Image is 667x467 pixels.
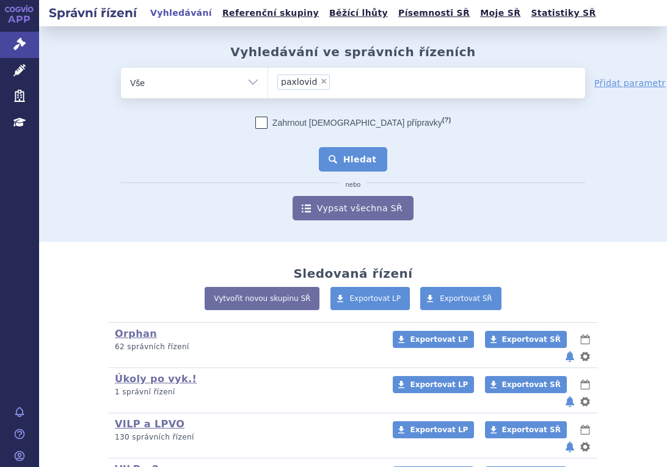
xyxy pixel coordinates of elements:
[485,331,567,348] a: Exportovat SŘ
[393,331,474,348] a: Exportovat LP
[205,287,319,310] a: Vytvořit novou skupinu SŘ
[527,5,599,21] a: Statistiky SŘ
[502,335,561,344] span: Exportovat SŘ
[476,5,524,21] a: Moje SŘ
[115,418,184,430] a: VILP a LPVO
[579,332,591,347] button: lhůty
[442,116,451,124] abbr: (?)
[255,117,451,129] label: Zahrnout [DEMOGRAPHIC_DATA] přípravky
[219,5,323,21] a: Referenční skupiny
[564,349,576,364] button: notifikace
[115,387,377,397] p: 1 správní řízení
[420,287,501,310] a: Exportovat SŘ
[330,287,410,310] a: Exportovat LP
[410,380,468,389] span: Exportovat LP
[293,266,412,281] h2: Sledovaná řízení
[115,373,197,385] a: Úkoly po vyk.!
[115,432,377,443] p: 130 správních řízení
[393,376,474,393] a: Exportovat LP
[115,342,377,352] p: 62 správních řízení
[502,425,561,434] span: Exportovat SŘ
[579,349,591,364] button: nastavení
[39,4,147,21] h2: Správní řízení
[564,394,576,409] button: notifikace
[395,5,473,21] a: Písemnosti SŘ
[579,394,591,409] button: nastavení
[564,440,576,454] button: notifikace
[115,328,157,339] a: Orphan
[410,335,468,344] span: Exportovat LP
[320,78,327,85] span: ×
[579,377,591,392] button: lhůty
[594,77,666,89] a: Přidat parametr
[579,440,591,454] button: nastavení
[340,181,367,189] i: nebo
[333,74,392,89] input: paxlovid
[293,196,414,220] a: Vypsat všechna SŘ
[440,294,492,303] span: Exportovat SŘ
[579,422,591,437] button: lhůty
[393,421,474,438] a: Exportovat LP
[485,376,567,393] a: Exportovat SŘ
[319,147,388,172] button: Hledat
[281,78,317,86] span: paxlovid
[502,380,561,389] span: Exportovat SŘ
[230,45,476,59] h2: Vyhledávání ve správních řízeních
[485,421,567,438] a: Exportovat SŘ
[350,294,401,303] span: Exportovat LP
[326,5,392,21] a: Běžící lhůty
[147,5,216,21] a: Vyhledávání
[410,425,468,434] span: Exportovat LP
